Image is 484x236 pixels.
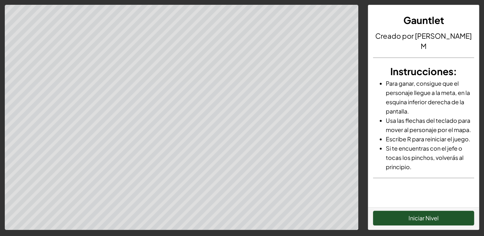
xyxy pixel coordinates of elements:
[390,65,453,77] span: Instrucciones
[386,134,474,144] li: Escribe R para reiniciar el juego.
[373,211,474,225] button: Iniciar Nivel
[373,64,474,79] h3: :
[386,144,474,171] li: Si te encuentras con el jefe o tocas los pinchos, volverás al principio.
[373,31,474,51] h4: Creado por [PERSON_NAME] M
[386,116,474,134] li: Usa las flechas del teclado para mover al personaje por el mapa.
[386,79,474,116] li: Para ganar, consigue que el personaje llegue a la meta, en la esquina inferior derecha de la pant...
[373,13,474,28] h3: Gauntlet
